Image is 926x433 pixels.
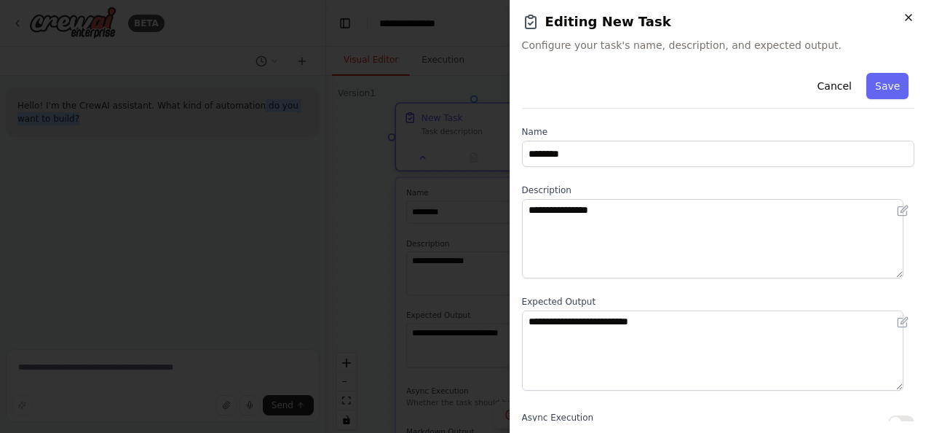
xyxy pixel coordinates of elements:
[522,296,914,308] label: Expected Output
[522,38,914,52] span: Configure your task's name, description, and expected output.
[522,413,593,423] span: Async Execution
[522,12,914,32] h2: Editing New Task
[894,313,911,331] button: Open in editor
[522,126,914,138] label: Name
[866,73,909,99] button: Save
[522,184,914,196] label: Description
[894,202,911,219] button: Open in editor
[808,73,860,99] button: Cancel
